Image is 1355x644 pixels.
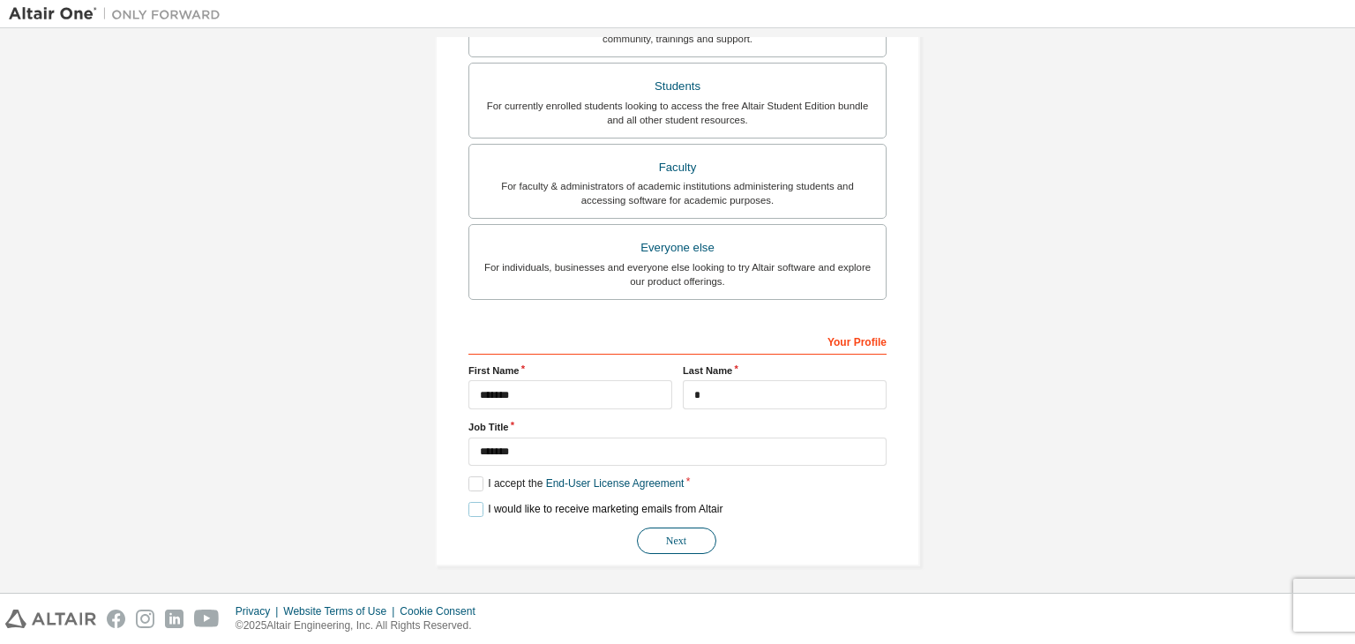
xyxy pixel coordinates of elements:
div: For faculty & administrators of academic institutions administering students and accessing softwa... [480,179,875,207]
img: facebook.svg [107,610,125,628]
label: First Name [468,363,672,378]
div: Everyone else [480,236,875,260]
button: Next [637,528,716,554]
div: Privacy [236,604,283,618]
label: Job Title [468,420,887,434]
div: For individuals, businesses and everyone else looking to try Altair software and explore our prod... [480,260,875,288]
img: youtube.svg [194,610,220,628]
label: I accept the [468,476,684,491]
div: For currently enrolled students looking to access the free Altair Student Edition bundle and all ... [480,99,875,127]
img: altair_logo.svg [5,610,96,628]
img: Altair One [9,5,229,23]
div: Website Terms of Use [283,604,400,618]
img: instagram.svg [136,610,154,628]
img: linkedin.svg [165,610,183,628]
div: Cookie Consent [400,604,485,618]
label: Last Name [683,363,887,378]
p: © 2025 Altair Engineering, Inc. All Rights Reserved. [236,618,486,633]
div: Students [480,74,875,99]
div: Your Profile [468,326,887,355]
a: End-User License Agreement [546,477,685,490]
label: I would like to receive marketing emails from Altair [468,502,722,517]
div: Faculty [480,155,875,180]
